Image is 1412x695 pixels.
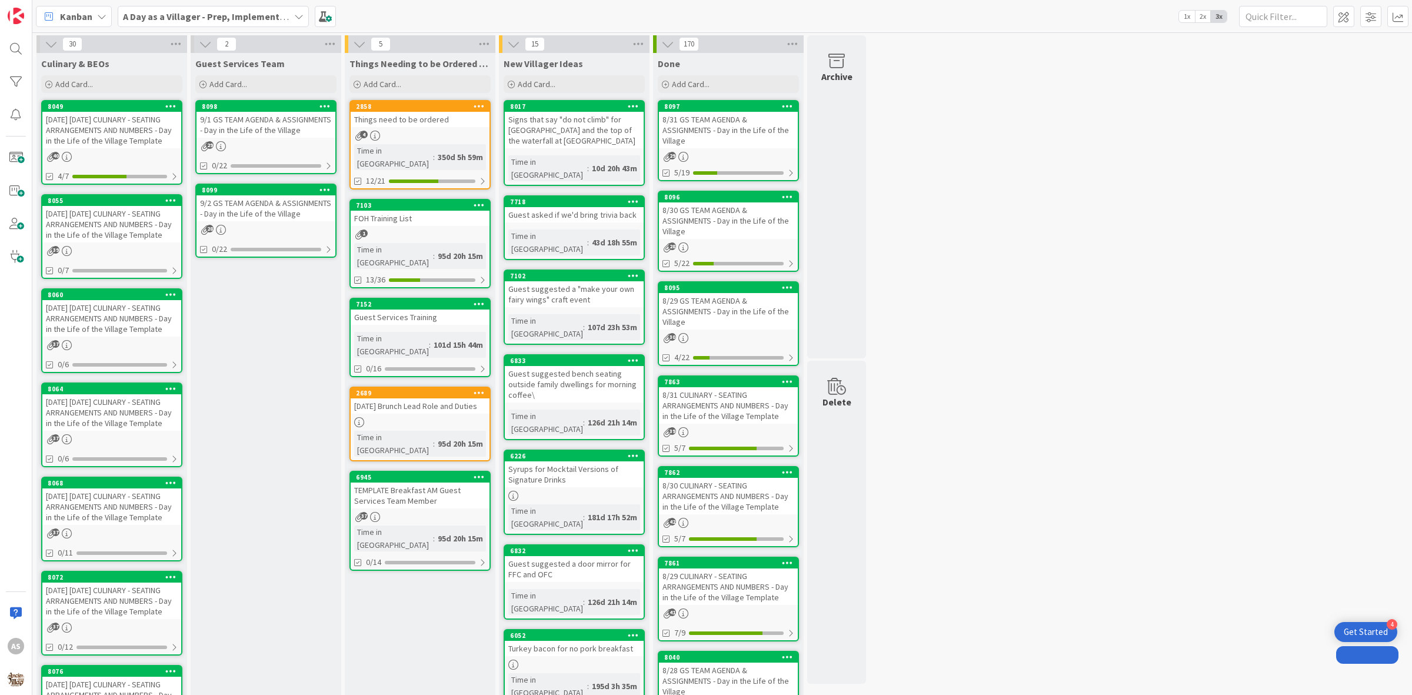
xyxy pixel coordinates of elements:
[510,198,644,206] div: 7718
[42,101,181,148] div: 8049[DATE] [DATE] CULINARY - SEATING ARRANGEMENTS AND NUMBERS - Day in the Life of the Village Te...
[435,250,486,262] div: 95d 20h 15m
[52,528,59,536] span: 37
[672,79,710,89] span: Add Card...
[356,300,489,308] div: 7152
[42,101,181,112] div: 8049
[508,230,587,255] div: Time in [GEOGRAPHIC_DATA]
[212,243,227,255] span: 0/22
[354,144,433,170] div: Time in [GEOGRAPHIC_DATA]
[8,8,24,24] img: Visit kanbanzone.com
[658,375,799,457] a: 78638/31 CULINARY - SEATING ARRANGEMENTS AND NUMBERS - Day in the Life of the Village Template5/7
[42,195,181,206] div: 8055
[587,680,589,693] span: :
[42,478,181,488] div: 8068
[585,321,640,334] div: 107d 23h 53m
[505,451,644,461] div: 6226
[206,225,214,232] span: 28
[659,467,798,514] div: 78628/30 CULINARY - SEATING ARRANGEMENTS AND NUMBERS - Day in the Life of the Village Template
[366,556,381,568] span: 0/14
[356,102,489,111] div: 2858
[197,112,335,138] div: 9/1 GS TEAM AGENDA & ASSIGNMENTS - Day in the Life of the Village
[48,573,181,581] div: 8072
[504,195,645,260] a: 7718Guest asked if we'd bring trivia backTime in [GEOGRAPHIC_DATA]:43d 18h 55m
[360,230,368,237] span: 1
[505,207,644,222] div: Guest asked if we'd bring trivia back
[48,667,181,676] div: 8076
[435,437,486,450] div: 95d 20h 15m
[429,338,431,351] span: :
[659,652,798,663] div: 8040
[510,102,644,111] div: 8017
[349,471,491,571] a: 6945TEMPLATE Breakfast AM Guest Services Team MemberTime in [GEOGRAPHIC_DATA]:95d 20h 15m0/14
[504,100,645,186] a: 8017Signs that say "do not climb" for [GEOGRAPHIC_DATA] and the top of the waterfall at [GEOGRAPH...
[525,37,545,51] span: 15
[1211,11,1227,22] span: 3x
[52,152,59,159] span: 40
[42,206,181,242] div: [DATE] [DATE] CULINARY - SEATING ARRANGEMENTS AND NUMBERS - Day in the Life of the Village Template
[658,466,799,547] a: 78628/30 CULINARY - SEATING ARRANGEMENTS AND NUMBERS - Day in the Life of the Village Template5/7
[505,556,644,582] div: Guest suggested a door mirror for FFC and OFC
[42,394,181,431] div: [DATE] [DATE] CULINARY - SEATING ARRANGEMENTS AND NUMBERS - Day in the Life of the Village Template
[351,310,489,325] div: Guest Services Training
[360,512,368,520] span: 37
[356,201,489,210] div: 7103
[589,162,640,175] div: 10d 20h 43m
[589,680,640,693] div: 195d 3h 35m
[42,488,181,525] div: [DATE] [DATE] CULINARY - SEATING ARRANGEMENTS AND NUMBERS - Day in the Life of the Village Template
[658,191,799,272] a: 80968/30 GS TEAM AGENDA & ASSIGNMENTS - Day in the Life of the Village5/22
[42,384,181,431] div: 8064[DATE] [DATE] CULINARY - SEATING ARRANGEMENTS AND NUMBERS - Day in the Life of the Village Te...
[659,112,798,148] div: 8/31 GS TEAM AGENDA & ASSIGNMENTS - Day in the Life of the Village
[505,546,644,556] div: 6832
[508,155,587,181] div: Time in [GEOGRAPHIC_DATA]
[41,100,182,185] a: 8049[DATE] [DATE] CULINARY - SEATING ARRANGEMENTS AND NUMBERS - Day in the Life of the Village Te...
[659,467,798,478] div: 7862
[206,141,214,149] span: 29
[433,532,435,545] span: :
[351,211,489,226] div: FOH Training List
[505,112,644,148] div: Signs that say "do not climb" for [GEOGRAPHIC_DATA] and the top of the waterfall at [GEOGRAPHIC_D...
[583,416,585,429] span: :
[41,383,182,467] a: 8064[DATE] [DATE] CULINARY - SEATING ARRANGEMENTS AND NUMBERS - Day in the Life of the Village Te...
[674,627,685,639] span: 7/9
[585,416,640,429] div: 126d 21h 14m
[431,338,486,351] div: 101d 15h 44m
[58,358,69,371] span: 0/6
[659,192,798,202] div: 8096
[583,321,585,334] span: :
[197,101,335,138] div: 80989/1 GS TEAM AGENDA & ASSIGNMENTS - Day in the Life of the Village
[349,58,491,69] span: Things Needing to be Ordered - PUT IN CARD, Don't make new card
[364,79,401,89] span: Add Card...
[55,79,93,89] span: Add Card...
[433,250,435,262] span: :
[658,100,799,181] a: 80978/31 GS TEAM AGENDA & ASSIGNMENTS - Day in the Life of the Village5/19
[505,271,644,307] div: 7102Guest suggested a "make your own fairy wings" craft event
[60,9,92,24] span: Kanban
[52,434,59,442] span: 37
[505,630,644,641] div: 6052
[351,472,489,508] div: 6945TEMPLATE Breakfast AM Guest Services Team Member
[354,431,433,457] div: Time in [GEOGRAPHIC_DATA]
[668,427,676,435] span: 39
[583,596,585,608] span: :
[52,340,59,348] span: 37
[8,671,24,687] img: avatar
[510,631,644,640] div: 6052
[504,270,645,345] a: 7102Guest suggested a "make your own fairy wings" craft eventTime in [GEOGRAPHIC_DATA]:107d 23h 53m
[58,264,69,277] span: 0/7
[42,290,181,337] div: 8060[DATE] [DATE] CULINARY - SEATING ARRANGEMENTS AND NUMBERS - Day in the Life of the Village Te...
[209,79,247,89] span: Add Card...
[195,58,285,69] span: Guest Services Team
[659,282,798,293] div: 8095
[505,281,644,307] div: Guest suggested a "make your own fairy wings" craft event
[659,377,798,387] div: 7863
[58,641,73,653] span: 0/12
[664,193,798,201] div: 8096
[658,281,799,366] a: 80958/29 GS TEAM AGENDA & ASSIGNMENTS - Day in the Life of the Village4/22
[42,583,181,619] div: [DATE] [DATE] CULINARY - SEATING ARRANGEMENTS AND NUMBERS - Day in the Life of the Village Template
[8,638,24,654] div: AS
[351,483,489,508] div: TEMPLATE Breakfast AM Guest Services Team Member
[48,479,181,487] div: 8068
[202,102,335,111] div: 8098
[659,192,798,239] div: 80968/30 GS TEAM AGENDA & ASSIGNMENTS - Day in the Life of the Village
[366,363,381,375] span: 0/16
